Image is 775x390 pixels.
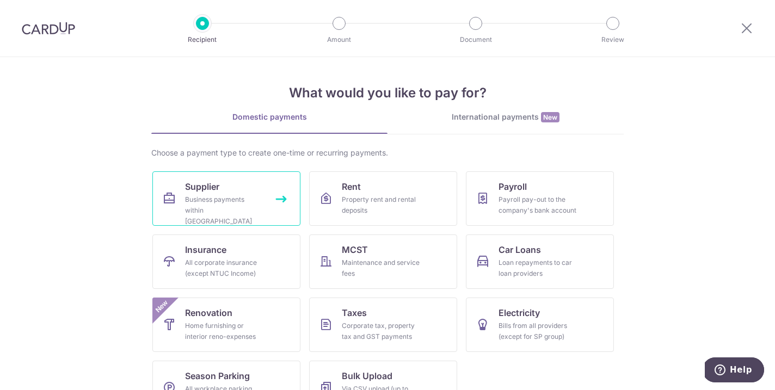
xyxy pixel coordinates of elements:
div: Corporate tax, property tax and GST payments [342,320,420,342]
img: CardUp [22,22,75,35]
a: RenovationHome furnishing or interior reno-expensesNew [152,298,300,352]
span: Taxes [342,306,367,319]
div: Payroll pay-out to the company's bank account [499,194,577,216]
div: International payments [387,112,624,123]
span: New [541,112,559,122]
div: Property rent and rental deposits [342,194,420,216]
div: Bills from all providers (except for SP group) [499,320,577,342]
div: All corporate insurance (except NTUC Income) [185,257,263,279]
span: Help [25,8,47,17]
div: Maintenance and service fees [342,257,420,279]
span: Car Loans [499,243,541,256]
span: Renovation [185,306,232,319]
p: Review [573,34,653,45]
span: Electricity [499,306,540,319]
p: Recipient [162,34,243,45]
p: Amount [299,34,379,45]
a: TaxesCorporate tax, property tax and GST payments [309,298,457,352]
a: MCSTMaintenance and service fees [309,234,457,289]
a: RentProperty rent and rental deposits [309,171,457,226]
a: PayrollPayroll pay-out to the company's bank account [466,171,614,226]
a: Car LoansLoan repayments to car loan providers [466,234,614,289]
h4: What would you like to pay for? [151,83,624,103]
span: New [153,298,171,315]
div: Loan repayments to car loan providers [499,257,577,279]
a: InsuranceAll corporate insurance (except NTUC Income) [152,234,300,289]
span: Insurance [185,243,226,256]
span: Bulk Upload [342,369,392,382]
span: MCST [342,243,368,256]
span: Rent [342,180,361,193]
iframe: Opens a widget where you can find more information [705,357,764,385]
p: Document [435,34,516,45]
span: Payroll [499,180,527,193]
span: Season Parking [185,369,250,382]
div: Domestic payments [151,112,387,122]
a: ElectricityBills from all providers (except for SP group) [466,298,614,352]
div: Business payments within [GEOGRAPHIC_DATA] [185,194,263,227]
a: SupplierBusiness payments within [GEOGRAPHIC_DATA] [152,171,300,226]
span: Supplier [185,180,219,193]
div: Choose a payment type to create one-time or recurring payments. [151,147,624,158]
div: Home furnishing or interior reno-expenses [185,320,263,342]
